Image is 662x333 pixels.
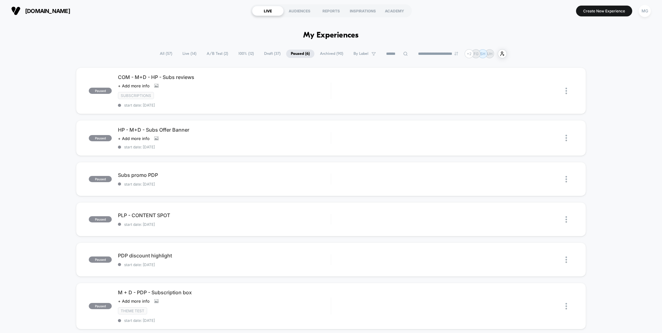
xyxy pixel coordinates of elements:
[89,176,112,182] span: paused
[252,6,284,16] div: LIVE
[118,172,331,178] span: Subs promo PDP
[11,6,20,15] img: Visually logo
[565,303,567,309] img: close
[118,212,331,218] span: PLP - CONTENT SPOT
[89,88,112,94] span: paused
[118,92,154,99] span: subscriptions
[379,6,410,16] div: ACADEMY
[118,318,331,323] span: start date: [DATE]
[118,307,147,314] span: Theme Test
[639,5,651,17] div: MG
[259,50,285,58] span: Draft ( 37 )
[155,50,177,58] span: All ( 57 )
[284,6,315,16] div: AUDIENCES
[565,216,567,223] img: close
[89,256,112,263] span: paused
[178,50,201,58] span: Live ( 14 )
[118,262,331,267] span: start date: [DATE]
[118,252,331,259] span: PDP discount highlight
[576,6,632,16] button: Create New Experience
[9,6,72,16] button: [DOMAIN_NAME]
[315,6,347,16] div: REPORTS
[474,51,479,56] p: FG
[118,83,150,88] span: + Add more info
[487,51,493,56] p: UH
[118,145,331,149] span: start date: [DATE]
[565,256,567,263] img: close
[118,182,331,186] span: start date: [DATE]
[118,127,331,133] span: HP - M+D - Subs Offer Banner
[118,289,331,296] span: M + D - PDP - Subscription box
[565,176,567,182] img: close
[118,74,331,80] span: COM - M+D - HP - Subs reviews
[480,51,485,56] p: SH
[89,303,112,309] span: paused
[465,49,474,58] div: + 2
[286,50,314,58] span: Paused ( 6 )
[25,8,70,14] span: [DOMAIN_NAME]
[454,52,458,55] img: end
[565,88,567,94] img: close
[118,222,331,227] span: start date: [DATE]
[565,135,567,141] img: close
[118,299,150,304] span: + Add more info
[303,31,359,40] h1: My Experiences
[347,6,379,16] div: INSPIRATIONS
[637,5,653,17] button: MG
[118,103,331,107] span: start date: [DATE]
[315,50,348,58] span: Archived ( 90 )
[234,50,259,58] span: 100% ( 12 )
[89,216,112,222] span: paused
[89,135,112,141] span: paused
[202,50,233,58] span: A/B Test ( 2 )
[118,136,150,141] span: + Add more info
[354,51,368,56] span: By Label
